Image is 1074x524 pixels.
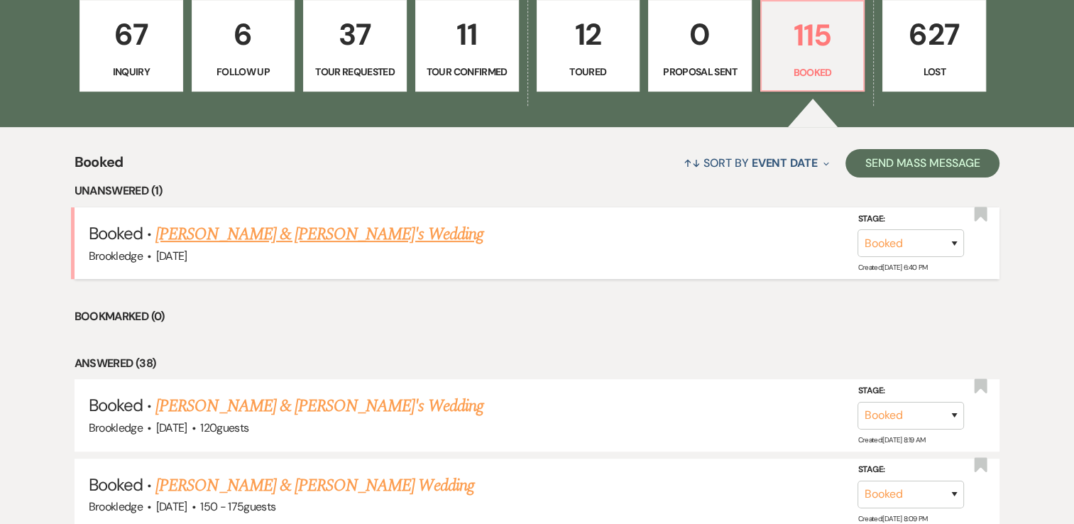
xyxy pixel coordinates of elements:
[89,474,143,496] span: Booked
[424,64,510,80] p: Tour Confirmed
[156,499,187,514] span: [DATE]
[770,11,855,59] p: 115
[89,11,174,58] p: 67
[155,473,473,498] a: [PERSON_NAME] & [PERSON_NAME] Wedding
[156,420,187,435] span: [DATE]
[845,149,1000,178] button: Send Mass Message
[857,462,964,478] label: Stage:
[89,222,143,244] span: Booked
[201,64,286,80] p: Follow Up
[89,420,143,435] span: Brookledge
[89,394,143,416] span: Booked
[312,64,398,80] p: Tour Requested
[857,435,925,444] span: Created: [DATE] 8:19 AM
[752,155,818,170] span: Event Date
[857,212,964,227] label: Stage:
[155,393,483,419] a: [PERSON_NAME] & [PERSON_NAME]'s Wedding
[770,65,855,80] p: Booked
[200,499,275,514] span: 150 - 175 guests
[312,11,398,58] p: 37
[657,64,743,80] p: Proposal Sent
[200,420,248,435] span: 120 guests
[657,11,743,58] p: 0
[546,11,631,58] p: 12
[892,64,977,80] p: Lost
[857,383,964,399] label: Stage:
[546,64,631,80] p: Toured
[89,64,174,80] p: Inquiry
[75,151,124,182] span: Booked
[678,144,834,182] button: Sort By Event Date
[155,222,483,247] a: [PERSON_NAME] & [PERSON_NAME]'s Wedding
[75,182,1000,200] li: Unanswered (1)
[201,11,286,58] p: 6
[89,499,143,514] span: Brookledge
[857,263,927,272] span: Created: [DATE] 6:40 PM
[424,11,510,58] p: 11
[857,514,927,523] span: Created: [DATE] 8:09 PM
[75,307,1000,326] li: Bookmarked (0)
[156,249,187,263] span: [DATE]
[892,11,977,58] p: 627
[75,354,1000,373] li: Answered (38)
[89,249,143,263] span: Brookledge
[684,155,701,170] span: ↑↓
